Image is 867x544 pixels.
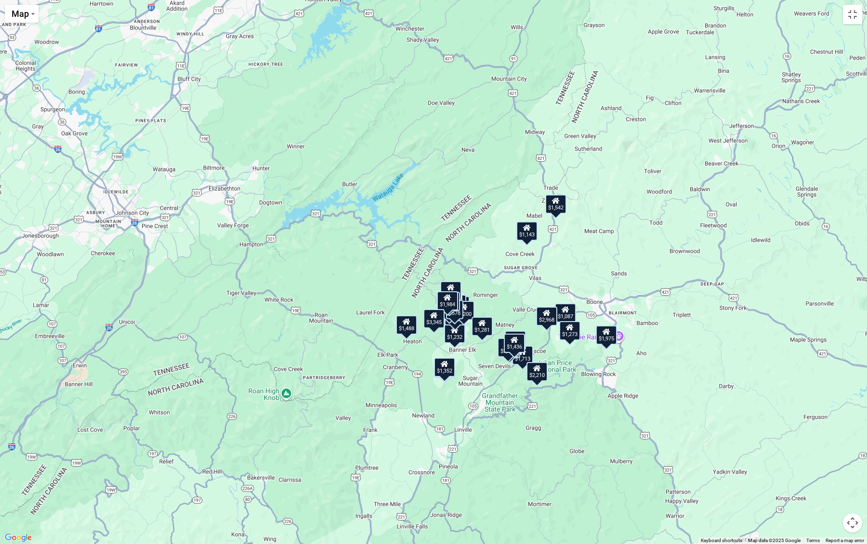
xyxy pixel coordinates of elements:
span: Map data ©2025 Google [748,538,801,543]
div: $1,975 [596,325,617,345]
div: $2,968 [536,307,557,326]
div: $1,542 [545,194,566,214]
div: $1,713 [512,346,533,365]
div: $1,436 [504,334,525,353]
a: Terms (opens in new tab) [806,538,820,543]
div: $2,347 [498,338,519,357]
button: Map camera controls [843,513,862,532]
div: $2,210 [526,362,548,381]
div: $1,087 [555,303,576,323]
div: $2,309 [505,331,526,350]
a: Report a map error [826,538,864,543]
div: $1,143 [516,221,538,241]
button: Keyboard shortcuts [701,537,742,544]
div: $1,273 [559,321,580,340]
